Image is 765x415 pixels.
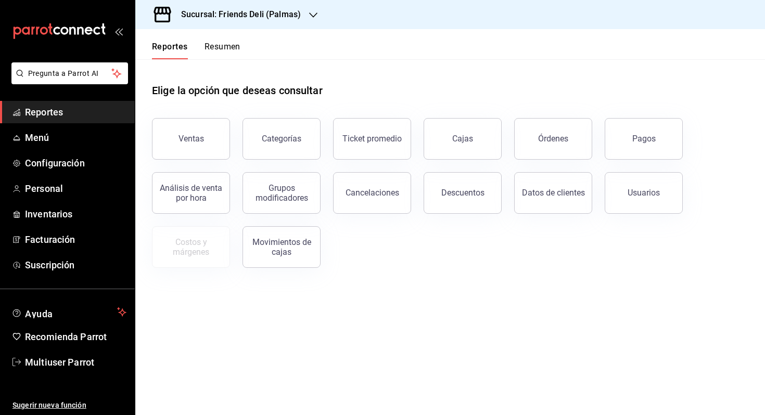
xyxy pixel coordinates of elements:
span: Reportes [25,105,126,119]
span: Inventarios [25,207,126,221]
h1: Elige la opción que deseas consultar [152,83,323,98]
div: Cancelaciones [346,188,399,198]
div: Usuarios [628,188,660,198]
button: Datos de clientes [514,172,592,214]
button: Movimientos de cajas [243,226,321,268]
span: Configuración [25,156,126,170]
div: Pagos [632,134,656,144]
button: Cancelaciones [333,172,411,214]
button: Resumen [205,42,240,59]
div: Costos y márgenes [159,237,223,257]
div: Descuentos [441,188,484,198]
button: open_drawer_menu [114,27,123,35]
span: Recomienda Parrot [25,330,126,344]
div: Movimientos de cajas [249,237,314,257]
a: Cajas [424,118,502,160]
button: Ventas [152,118,230,160]
div: Categorías [262,134,301,144]
div: Análisis de venta por hora [159,183,223,203]
button: Reportes [152,42,188,59]
button: Pregunta a Parrot AI [11,62,128,84]
button: Descuentos [424,172,502,214]
span: Menú [25,131,126,145]
button: Grupos modificadores [243,172,321,214]
button: Contrata inventarios para ver este reporte [152,226,230,268]
div: navigation tabs [152,42,240,59]
button: Análisis de venta por hora [152,172,230,214]
div: Grupos modificadores [249,183,314,203]
span: Pregunta a Parrot AI [28,68,112,79]
span: Multiuser Parrot [25,355,126,369]
button: Ticket promedio [333,118,411,160]
div: Ticket promedio [342,134,402,144]
div: Ventas [178,134,204,144]
a: Pregunta a Parrot AI [7,75,128,86]
h3: Sucursal: Friends Deli (Palmas) [173,8,301,21]
span: Sugerir nueva función [12,400,126,411]
div: Datos de clientes [522,188,585,198]
button: Pagos [605,118,683,160]
span: Personal [25,181,126,196]
div: Órdenes [538,134,568,144]
span: Suscripción [25,258,126,272]
span: Ayuda [25,306,113,318]
button: Órdenes [514,118,592,160]
span: Facturación [25,232,126,247]
button: Usuarios [605,172,683,214]
div: Cajas [452,133,474,145]
button: Categorías [243,118,321,160]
